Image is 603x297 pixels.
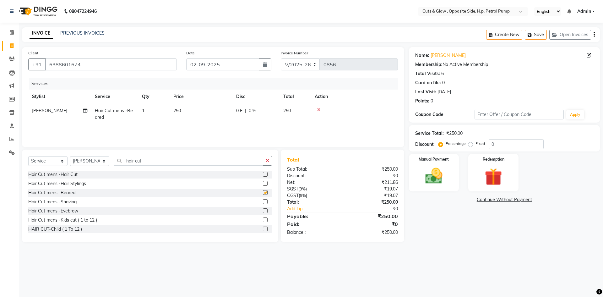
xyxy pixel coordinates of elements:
[282,173,342,179] div: Discount:
[342,199,402,206] div: ₹250.00
[415,130,444,137] div: Service Total:
[483,157,504,162] label: Redemption
[282,206,352,212] a: Add Tip
[30,28,53,39] a: INVOICE
[486,30,522,40] button: Create New
[415,70,440,77] div: Total Visits:
[95,108,133,120] span: Hair Cut mens -Beared
[300,193,306,198] span: 9%
[282,229,342,236] div: Balance :
[342,166,402,173] div: ₹250.00
[170,90,232,104] th: Price
[311,90,398,104] th: Action
[28,171,78,178] div: Hair Cut mens -Hair Cut
[29,78,403,90] div: Services
[410,196,599,203] a: Continue Without Payment
[28,217,97,223] div: Hair Cut mens -Kids cut ( 1 to 12 )
[138,90,170,104] th: Qty
[287,193,299,198] span: CGST
[300,186,306,191] span: 9%
[281,50,308,56] label: Invoice Number
[342,229,402,236] div: ₹250.00
[431,52,466,59] a: [PERSON_NAME]
[442,80,445,86] div: 0
[475,141,485,146] label: Fixed
[525,30,547,40] button: Save
[282,212,342,220] div: Payable:
[352,206,402,212] div: ₹0
[28,226,82,233] div: HAIR CUT-Child ( 1 To 12 )
[415,52,429,59] div: Name:
[249,107,256,114] span: 0 %
[475,110,564,119] input: Enter Offer / Coupon Code
[342,179,402,186] div: ₹211.86
[577,8,591,15] span: Admin
[232,90,280,104] th: Disc
[431,98,433,104] div: 0
[287,186,298,192] span: SGST
[280,90,311,104] th: Total
[28,90,91,104] th: Stylist
[245,107,246,114] span: |
[28,50,38,56] label: Client
[419,157,449,162] label: Manual Payment
[342,220,402,228] div: ₹0
[415,61,594,68] div: No Active Membership
[32,108,67,113] span: [PERSON_NAME]
[415,98,429,104] div: Points:
[566,110,584,119] button: Apply
[16,3,59,20] img: logo
[441,70,444,77] div: 6
[549,30,591,40] button: Open Invoices
[415,61,443,68] div: Membership:
[415,111,475,118] div: Coupon Code
[282,220,342,228] div: Paid:
[282,186,342,192] div: ( )
[283,108,291,113] span: 250
[28,190,75,196] div: Hair Cut mens -Beared
[28,208,78,214] div: Hair Cut mens -Eyebrow
[60,30,105,36] a: PREVIOUS INVOICES
[173,108,181,113] span: 250
[282,199,342,206] div: Total:
[415,89,436,95] div: Last Visit:
[282,192,342,199] div: ( )
[236,107,242,114] span: 0 F
[114,156,263,166] input: Search or Scan
[45,58,177,70] input: Search by Name/Mobile/Email/Code
[142,108,144,113] span: 1
[437,89,451,95] div: [DATE]
[446,130,463,137] div: ₹250.00
[342,186,402,192] div: ₹19.07
[69,3,97,20] b: 08047224946
[342,192,402,199] div: ₹19.07
[446,141,466,146] label: Percentage
[342,173,402,179] div: ₹0
[287,157,301,163] span: Total
[420,166,448,186] img: _cash.svg
[91,90,138,104] th: Service
[282,166,342,173] div: Sub Total:
[282,179,342,186] div: Net:
[415,141,435,148] div: Discount:
[479,166,508,188] img: _gift.svg
[342,212,402,220] div: ₹250.00
[415,80,441,86] div: Card on file:
[28,180,86,187] div: Hair Cut mens -Hair Stylings
[28,58,46,70] button: +91
[186,50,195,56] label: Date
[28,199,77,205] div: Hair Cut mens -Shaving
